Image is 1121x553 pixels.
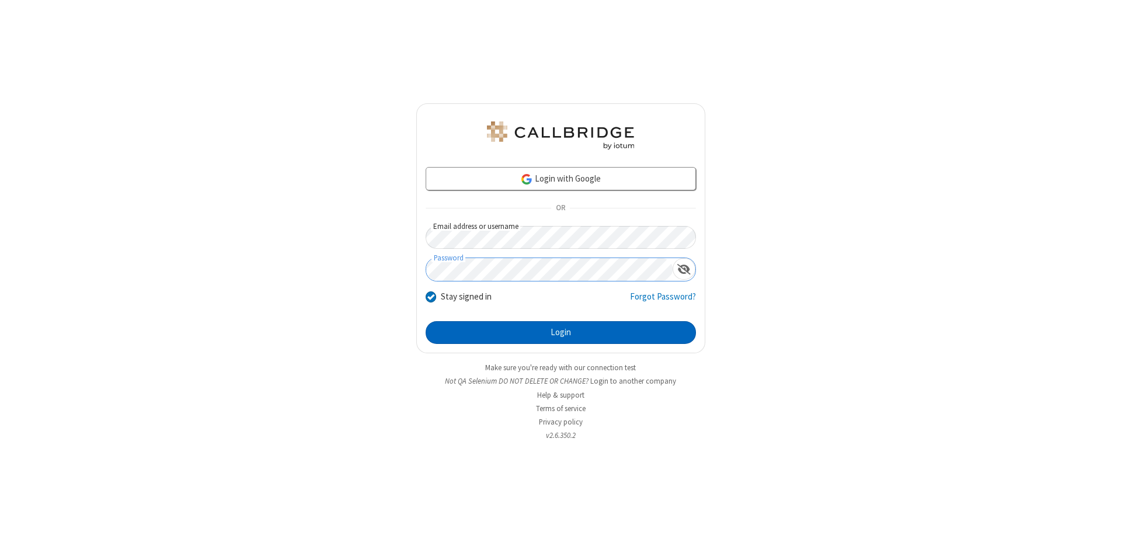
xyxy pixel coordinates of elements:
input: Email address or username [426,226,696,249]
a: Privacy policy [539,417,583,427]
img: google-icon.png [520,173,533,186]
span: OR [551,200,570,217]
li: Not QA Selenium DO NOT DELETE OR CHANGE? [416,375,705,387]
img: QA Selenium DO NOT DELETE OR CHANGE [485,121,636,149]
a: Make sure you're ready with our connection test [485,363,636,373]
button: Login to another company [590,375,676,387]
input: Password [426,258,673,281]
a: Forgot Password? [630,290,696,312]
a: Login with Google [426,167,696,190]
li: v2.6.350.2 [416,430,705,441]
a: Help & support [537,390,584,400]
a: Terms of service [536,404,586,413]
button: Login [426,321,696,345]
label: Stay signed in [441,290,492,304]
div: Show password [673,258,695,280]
